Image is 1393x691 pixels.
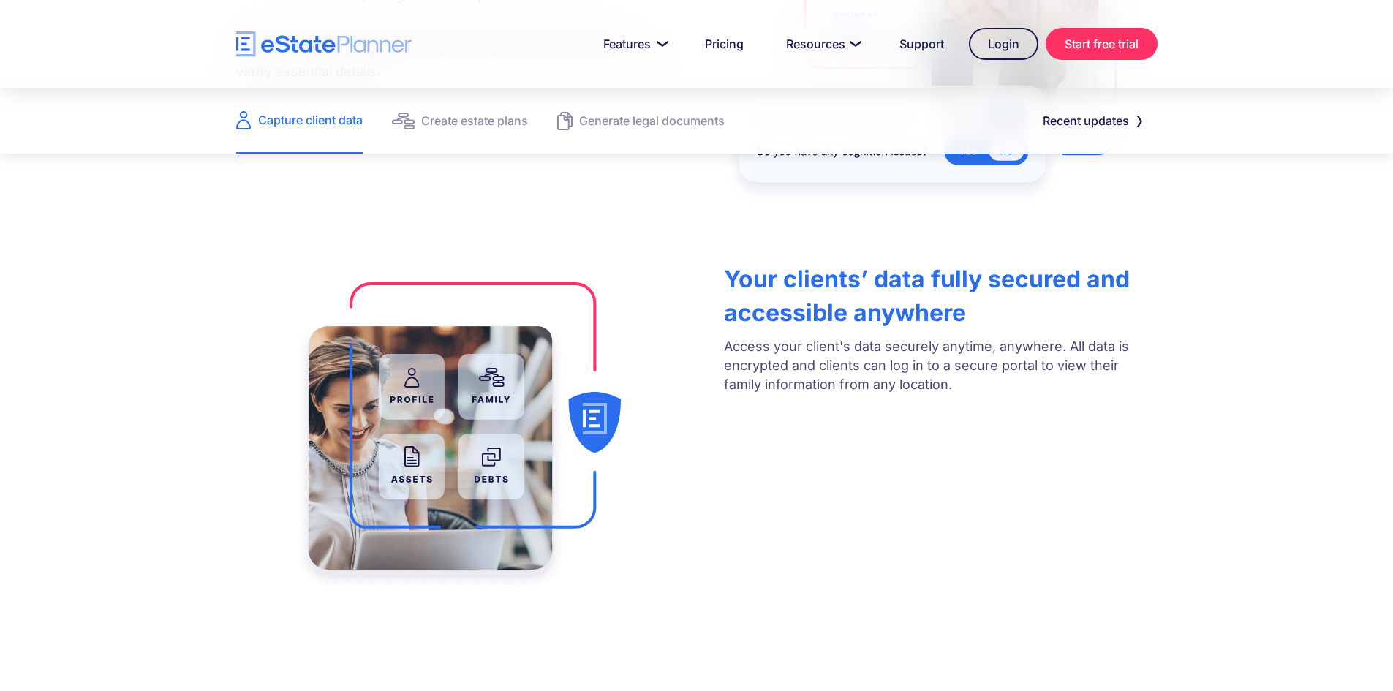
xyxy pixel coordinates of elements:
[236,88,363,154] a: Capture client data
[1025,106,1158,135] a: Recent updates
[579,110,725,131] div: Generate legal documents
[1046,28,1158,60] a: Start free trial
[969,28,1038,60] a: Login
[724,265,1130,327] strong: Your clients’ data fully secured and accessible anywhere
[557,88,725,154] a: Generate legal documents
[882,29,962,58] a: Support
[687,29,761,58] a: Pricing
[586,29,680,58] a: Features
[724,337,1157,394] p: Access your client's data securely anytime, anywhere. All data is encrypted and clients can log i...
[421,110,528,131] div: Create estate plans
[769,29,875,58] a: Resources
[392,88,528,154] a: Create estate plans
[236,31,412,57] a: home
[258,110,363,130] div: Capture client data
[1043,110,1129,131] div: Recent updates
